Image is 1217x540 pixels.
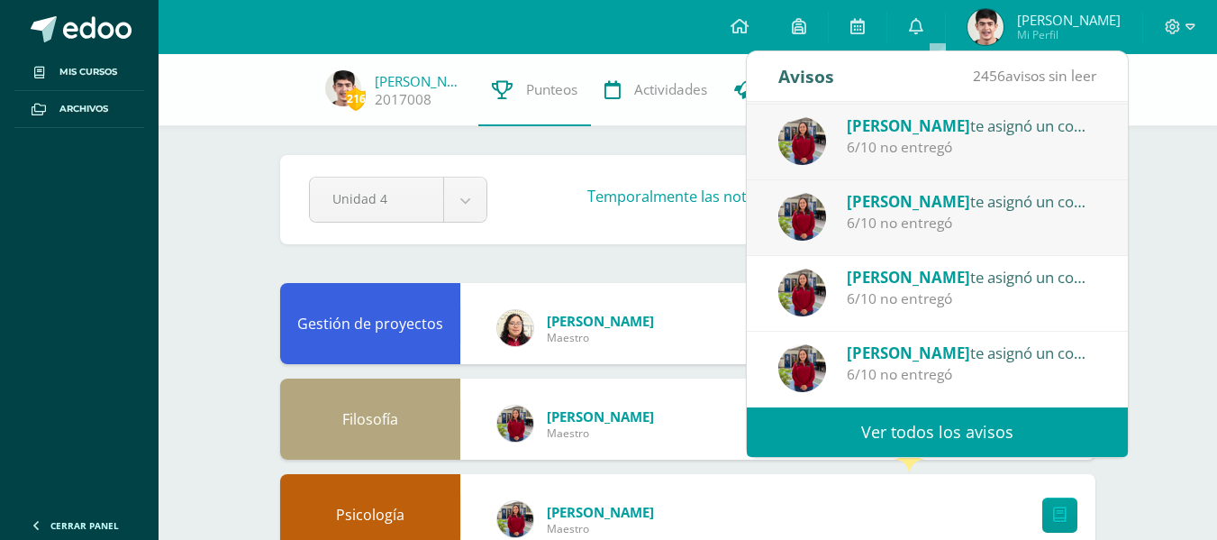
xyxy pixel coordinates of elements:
[325,70,361,106] img: 75547d3f596e18c1ce37b5546449d941.png
[778,193,826,241] img: e1f0730b59be0d440f55fb027c9eff26.png
[310,178,486,222] a: Unidad 4
[547,426,654,441] span: Maestro
[497,406,533,442] img: e1f0730b59be0d440f55fb027c9eff26.png
[847,115,970,136] span: [PERSON_NAME]
[14,54,144,91] a: Mis cursos
[847,213,1097,233] div: 6/10 no entregó
[50,519,119,532] span: Cerrar panel
[847,191,970,212] span: [PERSON_NAME]
[847,343,970,363] span: [PERSON_NAME]
[847,114,1097,137] div: te asignó un comentario en '3/10 Investigación' para 'Filosofía'
[634,80,707,99] span: Actividades
[547,407,654,426] a: [PERSON_NAME]
[346,87,366,110] span: 216
[59,102,108,116] span: Archivos
[280,283,460,364] div: Gestión de proyectos
[778,269,826,316] img: e1f0730b59be0d440f55fb027c9eff26.png
[967,9,1004,45] img: 75547d3f596e18c1ce37b5546449d941.png
[332,178,421,220] span: Unidad 4
[847,265,1097,288] div: te asignó un comentario en '2/10Guia 3' para 'Comunicación y Lenguaje'
[747,407,1128,457] a: Ver todos los avisos
[497,310,533,346] img: c6b4b3f06f981deac34ce0a071b61492.png
[721,54,851,126] a: Trayectoria
[547,330,654,345] span: Maestro
[847,137,1097,158] div: 6/10 no entregó
[547,312,654,330] a: [PERSON_NAME]
[847,288,1097,309] div: 6/10 no entregó
[973,66,1096,86] span: avisos sin leer
[478,54,591,126] a: Punteos
[497,501,533,537] img: e1f0730b59be0d440f55fb027c9eff26.png
[591,54,721,126] a: Actividades
[847,267,970,288] span: [PERSON_NAME]
[59,65,117,79] span: Mis cursos
[547,503,654,521] a: [PERSON_NAME]
[847,189,1097,213] div: te asignó un comentario en '3/10 Panel' para 'Ciencias Sociales'
[1017,27,1121,42] span: Mi Perfil
[847,364,1097,385] div: 6/10 no entregó
[14,91,144,128] a: Archivos
[587,187,981,206] h3: Temporalmente las notas .
[778,117,826,165] img: e1f0730b59be0d440f55fb027c9eff26.png
[375,90,431,109] a: 2017008
[778,344,826,392] img: e1f0730b59be0d440f55fb027c9eff26.png
[973,66,1005,86] span: 2456
[375,72,465,90] a: [PERSON_NAME]
[778,51,834,101] div: Avisos
[280,379,460,460] div: Filosofía
[1017,11,1121,29] span: [PERSON_NAME]
[547,521,654,536] span: Maestro
[526,80,577,99] span: Punteos
[847,341,1097,364] div: te asignó un comentario en '2 y 3 /10 Investigación' para 'Comunicación y Lenguaje'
